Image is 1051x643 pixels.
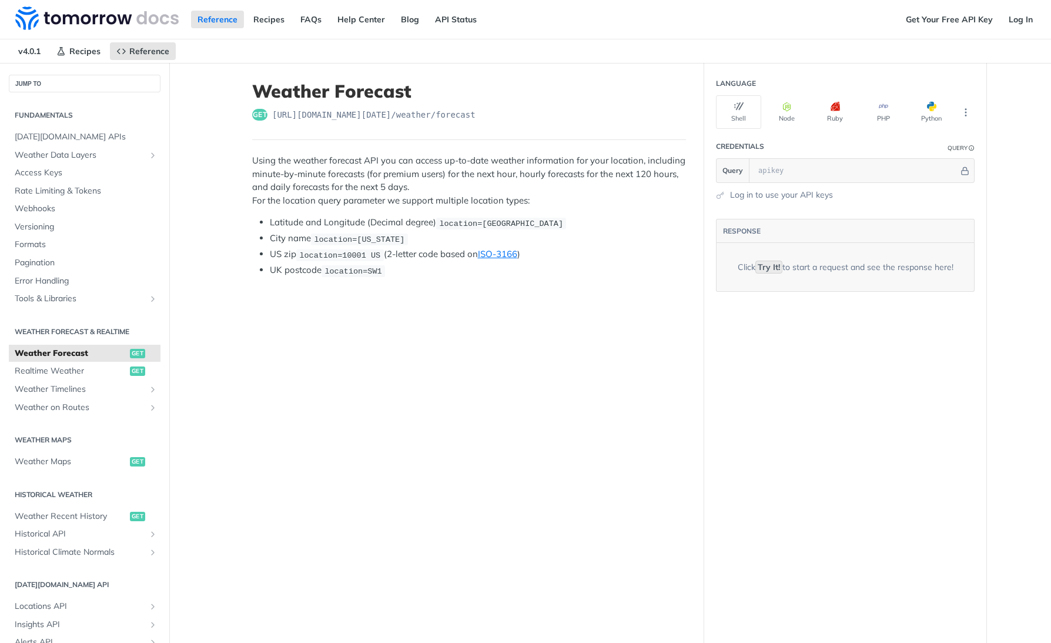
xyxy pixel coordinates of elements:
a: Recipes [50,42,107,60]
a: Log in to use your API keys [730,189,833,201]
a: Historical Climate NormalsShow subpages for Historical Climate Normals [9,544,160,561]
span: Insights API [15,619,145,631]
span: Reference [129,46,169,56]
a: Pagination [9,254,160,272]
span: Weather Maps [15,456,127,468]
span: Webhooks [15,203,158,215]
span: Locations API [15,601,145,612]
a: FAQs [294,11,328,28]
button: Show subpages for Historical Climate Normals [148,548,158,557]
a: Weather Data LayersShow subpages for Weather Data Layers [9,146,160,164]
button: More Languages [957,104,975,121]
span: get [130,457,145,467]
span: Historical Climate Normals [15,547,145,558]
a: Insights APIShow subpages for Insights API [9,616,160,634]
h2: Weather Forecast & realtime [9,327,160,337]
code: Try It! [755,261,782,274]
svg: More ellipsis [960,107,971,118]
button: PHP [861,95,906,129]
a: Weather Recent Historyget [9,508,160,525]
span: Recipes [69,46,101,56]
a: Weather Forecastget [9,345,160,362]
button: JUMP TO [9,75,160,92]
a: Weather Mapsget [9,453,160,471]
a: Blog [394,11,426,28]
div: Credentials [716,141,764,152]
a: Historical APIShow subpages for Historical API [9,525,160,543]
div: QueryInformation [948,144,975,152]
h1: Weather Forecast [252,81,686,102]
div: Click to start a request and see the response here! [738,261,953,274]
a: Locations APIShow subpages for Locations API [9,598,160,615]
span: Historical API [15,528,145,540]
a: Recipes [247,11,291,28]
input: apikey [752,159,959,182]
span: get [130,512,145,521]
button: Show subpages for Weather Data Layers [148,151,158,160]
button: Node [764,95,809,129]
a: Reference [191,11,244,28]
span: Weather Data Layers [15,149,145,161]
span: Weather Forecast [15,348,127,359]
span: v4.0.1 [12,42,47,60]
a: Reference [110,42,176,60]
span: get [252,109,267,121]
a: [DATE][DOMAIN_NAME] APIs [9,128,160,146]
span: Tools & Libraries [15,293,145,305]
span: [DATE][DOMAIN_NAME] APIs [15,131,158,143]
li: City name [270,232,686,245]
span: Versioning [15,221,158,233]
div: Language [716,78,756,89]
div: Query [948,144,968,152]
span: get [130,349,145,358]
li: UK postcode [270,264,686,277]
button: Hide [959,165,971,176]
button: RESPONSE [722,225,761,237]
h2: Historical Weather [9,489,160,500]
span: Rate Limiting & Tokens [15,185,158,197]
i: Information [969,145,975,151]
a: Log In [1002,11,1039,28]
code: location=[GEOGRAPHIC_DATA] [436,218,566,229]
span: Formats [15,239,158,251]
button: Shell [716,95,761,129]
h2: [DATE][DOMAIN_NAME] API [9,579,160,590]
button: Show subpages for Weather Timelines [148,385,158,394]
a: Formats [9,236,160,254]
a: Get Your Free API Key [899,11,999,28]
button: Python [909,95,954,129]
a: Help Center [331,11,391,28]
button: Show subpages for Locations API [148,602,158,611]
a: API Status [429,11,483,28]
span: Realtime Weather [15,365,127,377]
span: Pagination [15,257,158,269]
span: Weather Timelines [15,384,145,395]
a: Weather TimelinesShow subpages for Weather Timelines [9,381,160,398]
a: Webhooks [9,200,160,218]
button: Show subpages for Historical API [148,529,158,539]
a: ISO-3166 [478,248,517,259]
span: Access Keys [15,167,158,179]
span: Error Handling [15,275,158,287]
span: Weather on Routes [15,402,145,414]
code: location=10001 US [296,249,384,261]
a: Versioning [9,218,160,236]
button: Query [717,159,749,182]
span: Query [722,165,743,176]
a: Weather on RoutesShow subpages for Weather on Routes [9,399,160,417]
button: Show subpages for Insights API [148,620,158,629]
button: Show subpages for Tools & Libraries [148,294,158,304]
a: Access Keys [9,164,160,182]
code: location=SW1 [322,265,385,277]
code: location=[US_STATE] [311,234,408,245]
a: Realtime Weatherget [9,362,160,380]
span: get [130,367,145,376]
li: US zip (2-letter code based on ) [270,248,686,261]
span: Weather Recent History [15,511,127,522]
a: Error Handling [9,272,160,290]
img: Tomorrow.io Weather API Docs [15,6,179,30]
button: Show subpages for Weather on Routes [148,403,158,412]
li: Latitude and Longitude (Decimal degree) [270,216,686,229]
h2: Weather Maps [9,435,160,445]
a: Rate Limiting & Tokens [9,182,160,200]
